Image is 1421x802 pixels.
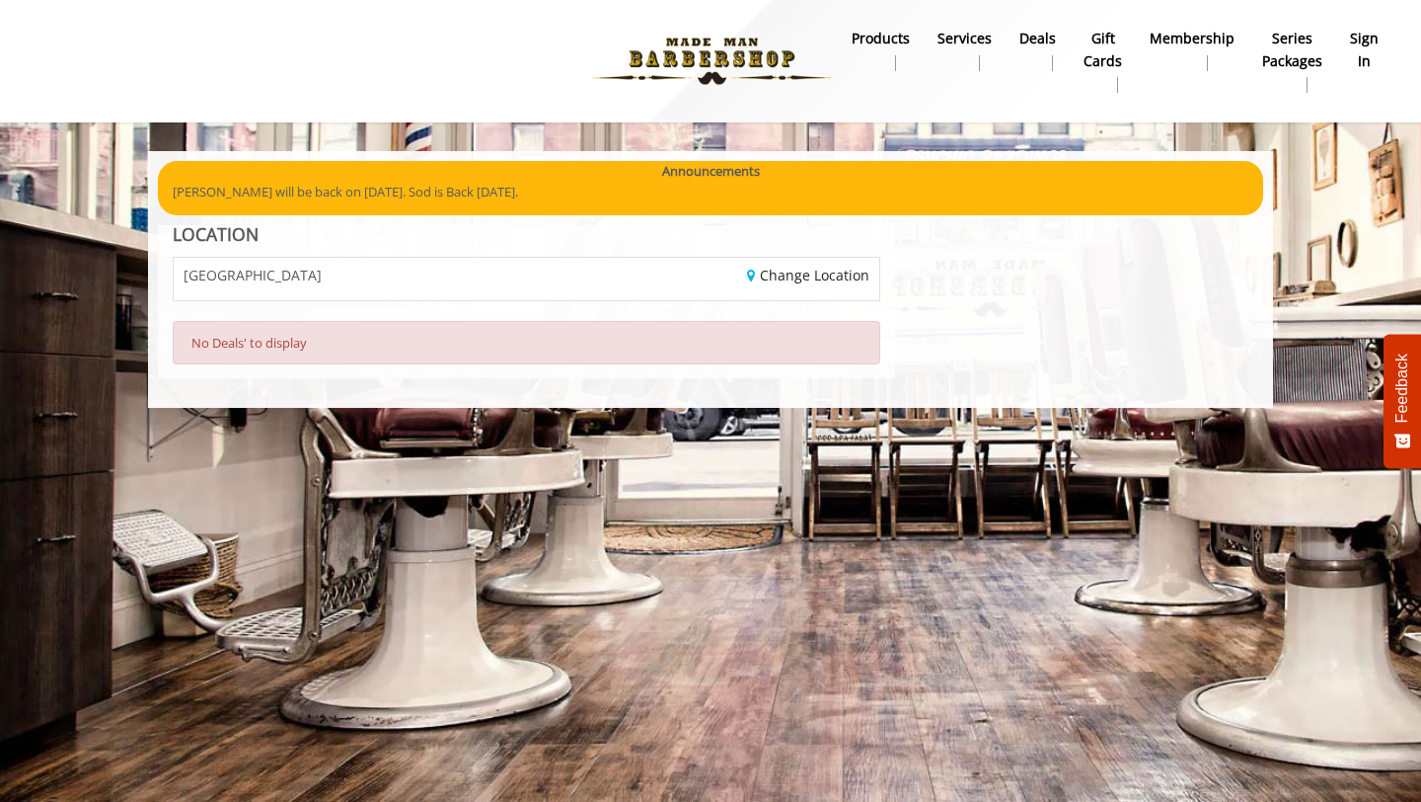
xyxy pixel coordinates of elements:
a: Change Location [747,266,869,284]
b: gift cards [1084,28,1122,72]
a: MembershipMembership [1136,25,1248,76]
a: Productsproducts [838,25,924,76]
b: Deals [1019,28,1056,49]
b: Announcements [662,161,760,182]
p: [PERSON_NAME] will be back on [DATE]. Sod is Back [DATE]. [173,182,1248,202]
b: Services [937,28,992,49]
b: Membership [1150,28,1234,49]
b: sign in [1350,28,1379,72]
div: No Deals' to display [173,321,880,364]
span: [GEOGRAPHIC_DATA] [184,268,322,282]
a: Series packagesSeries packages [1248,25,1336,98]
b: Series packages [1262,28,1322,72]
span: Feedback [1393,354,1411,423]
b: products [852,28,910,49]
a: ServicesServices [924,25,1006,76]
button: Feedback - Show survey [1384,334,1421,468]
a: sign insign in [1336,25,1392,76]
a: DealsDeals [1006,25,1070,76]
a: Gift cardsgift cards [1070,25,1136,98]
img: Made Man Barbershop logo [576,7,848,116]
b: LOCATION [173,222,259,246]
